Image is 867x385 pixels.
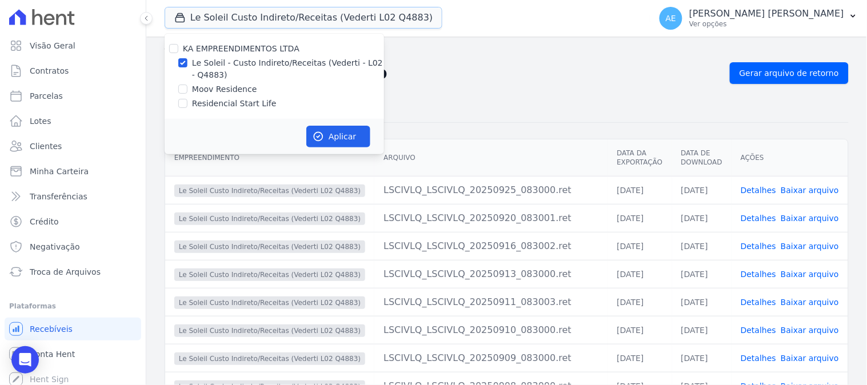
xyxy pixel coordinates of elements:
span: Crédito [30,216,59,227]
a: Minha Carteira [5,160,141,183]
a: Detalhes [741,298,776,307]
label: Moov Residence [192,83,257,95]
div: LSCIVLQ_LSCIVLQ_20250916_083002.ret [383,239,598,253]
a: Detalhes [741,214,776,223]
a: Baixar arquivo [781,270,839,279]
td: [DATE] [608,260,672,288]
div: LSCIVLQ_LSCIVLQ_20250909_083000.ret [383,351,598,365]
a: Parcelas [5,85,141,107]
a: Transferências [5,185,141,208]
label: Le Soleil - Custo Indireto/Receitas (Vederti - L02 - Q4883) [192,57,384,81]
span: Le Soleil Custo Indireto/Receitas (Vederti L02 Q4883) [174,324,365,337]
a: Clientes [5,135,141,158]
a: Detalhes [741,242,776,251]
td: [DATE] [608,316,672,344]
a: Baixar arquivo [781,186,839,195]
p: Ver opções [689,19,844,29]
span: Conta Hent [30,348,75,360]
a: Conta Hent [5,343,141,366]
td: [DATE] [608,344,672,372]
div: LSCIVLQ_LSCIVLQ_20250925_083000.ret [383,183,598,197]
span: Transferências [30,191,87,202]
label: Residencial Start Life [192,98,277,110]
div: Plataformas [9,299,137,313]
span: Troca de Arquivos [30,266,101,278]
span: Minha Carteira [30,166,89,177]
span: Parcelas [30,90,63,102]
td: [DATE] [672,288,732,316]
span: Le Soleil Custo Indireto/Receitas (Vederti L02 Q4883) [174,240,365,253]
div: LSCIVLQ_LSCIVLQ_20250910_083000.ret [383,323,598,337]
button: Le Soleil Custo Indireto/Receitas (Vederti L02 Q4883) [165,7,442,29]
h2: Exportações de Retorno [165,63,721,83]
p: [PERSON_NAME] [PERSON_NAME] [689,8,844,19]
span: Lotes [30,115,51,127]
td: [DATE] [672,232,732,260]
a: Baixar arquivo [781,242,839,251]
span: Le Soleil Custo Indireto/Receitas (Vederti L02 Q4883) [174,212,365,225]
td: [DATE] [672,204,732,232]
span: Visão Geral [30,40,75,51]
td: [DATE] [608,288,672,316]
span: Gerar arquivo de retorno [740,67,839,79]
span: Recebíveis [30,323,73,335]
td: [DATE] [672,260,732,288]
th: Data de Download [672,139,732,177]
a: Visão Geral [5,34,141,57]
th: Arquivo [374,139,608,177]
a: Lotes [5,110,141,133]
a: Detalhes [741,354,776,363]
td: [DATE] [672,316,732,344]
a: Baixar arquivo [781,298,839,307]
a: Troca de Arquivos [5,260,141,283]
a: Detalhes [741,270,776,279]
th: Empreendimento [165,139,374,177]
a: Crédito [5,210,141,233]
th: Ações [732,139,848,177]
button: AE [PERSON_NAME] [PERSON_NAME] Ver opções [650,2,867,34]
a: Detalhes [741,186,776,195]
label: KA EMPREENDIMENTOS LTDA [183,44,299,53]
span: Clientes [30,141,62,152]
a: Contratos [5,59,141,82]
span: Negativação [30,241,80,252]
nav: Breadcrumb [165,46,849,58]
span: Le Soleil Custo Indireto/Receitas (Vederti L02 Q4883) [174,352,365,365]
a: Negativação [5,235,141,258]
td: [DATE] [608,176,672,204]
span: Le Soleil Custo Indireto/Receitas (Vederti L02 Q4883) [174,296,365,309]
a: Baixar arquivo [781,214,839,223]
td: [DATE] [672,344,732,372]
th: Data da Exportação [608,139,672,177]
span: Contratos [30,65,69,77]
a: Baixar arquivo [781,326,839,335]
span: Le Soleil Custo Indireto/Receitas (Vederti L02 Q4883) [174,268,365,281]
span: Le Soleil Custo Indireto/Receitas (Vederti L02 Q4883) [174,185,365,197]
div: LSCIVLQ_LSCIVLQ_20250920_083001.ret [383,211,598,225]
td: [DATE] [672,176,732,204]
div: LSCIVLQ_LSCIVLQ_20250911_083003.ret [383,295,598,309]
button: Aplicar [306,126,370,147]
a: Baixar arquivo [781,354,839,363]
td: [DATE] [608,232,672,260]
a: Recebíveis [5,318,141,340]
div: LSCIVLQ_LSCIVLQ_20250913_083000.ret [383,267,598,281]
a: Gerar arquivo de retorno [730,62,849,84]
span: AE [666,14,676,22]
div: Open Intercom Messenger [11,346,39,374]
td: [DATE] [608,204,672,232]
a: Detalhes [741,326,776,335]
